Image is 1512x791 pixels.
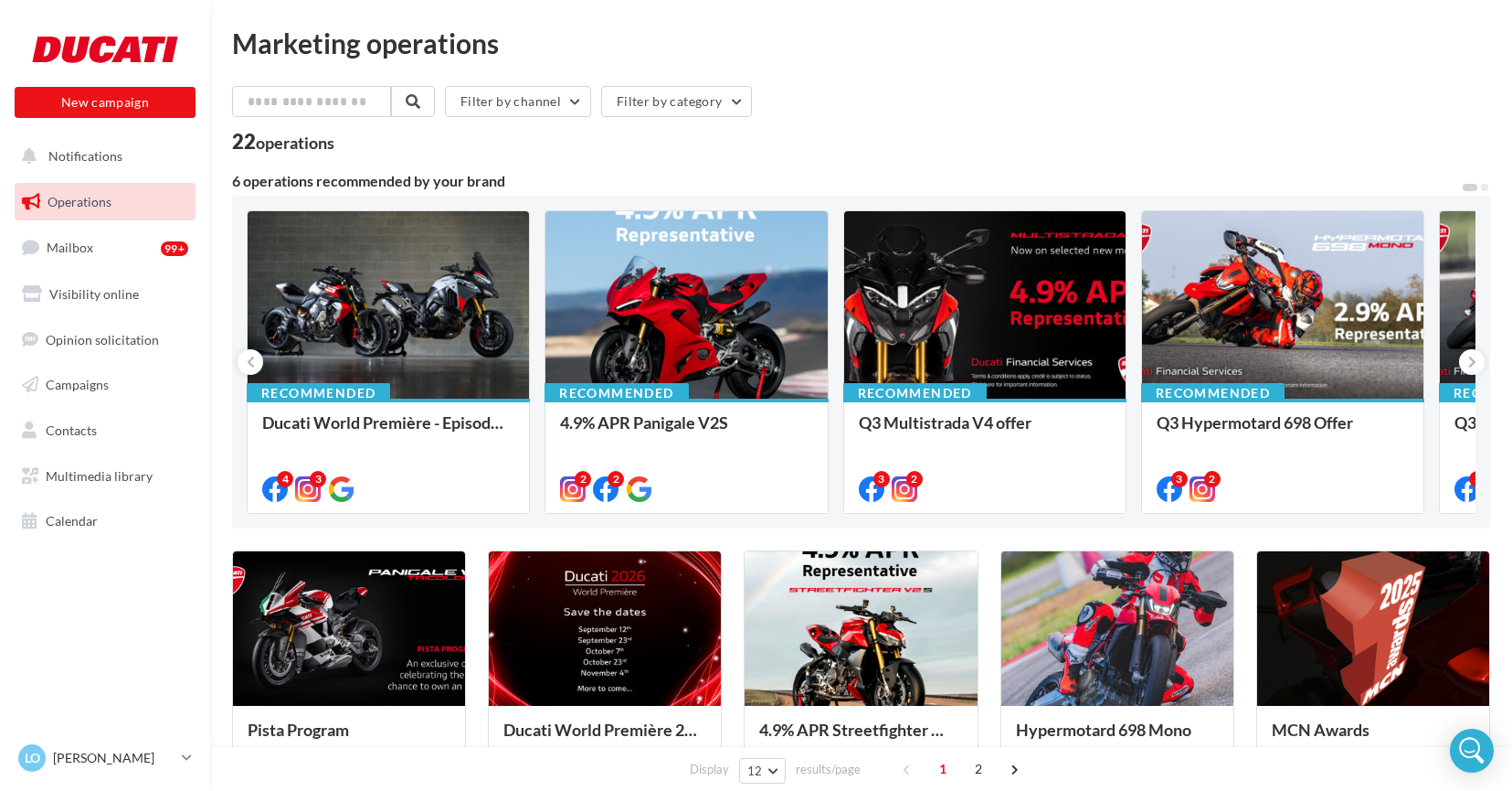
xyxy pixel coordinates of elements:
[608,471,624,487] div: 2
[48,194,111,209] span: Operations
[11,275,199,314] a: Visibility online
[503,721,706,757] div: Ducati World Première 2026
[964,754,993,784] span: 2
[759,721,962,757] div: 4.9% APR Streetfighter V2S
[161,241,188,256] div: 99+
[739,758,786,784] button: 12
[247,383,390,403] div: Recommended
[601,86,752,117] button: Filter by category
[25,749,40,767] span: LO
[49,286,139,302] span: Visibility online
[906,471,923,487] div: 2
[843,383,987,403] div: Recommended
[53,749,174,767] p: [PERSON_NAME]
[11,321,199,359] a: Opinion solicitation
[11,137,192,176] button: Notifications
[690,761,729,778] span: Display
[46,513,98,529] span: Calendar
[46,331,159,347] span: Opinion solicitation
[928,754,957,784] span: 1
[1016,721,1219,757] div: Hypermotard 698 Mono
[873,471,890,487] div: 3
[46,422,97,438] span: Contacts
[232,132,334,152] div: 22
[248,721,450,757] div: Pista Program
[1272,721,1475,757] div: MCN Awards
[1450,729,1494,773] div: Open Intercom Messenger
[310,471,326,487] div: 3
[48,148,122,164] span: Notifications
[46,377,109,392] span: Campaigns
[1141,383,1285,403] div: Recommended
[1157,413,1409,450] div: Q3 Hypermotard 698 Offer
[11,502,199,540] a: Calendar
[545,383,688,403] div: Recommended
[859,413,1111,450] div: Q3 Multistrada V4 offer
[47,240,93,255] span: Mailbox
[1204,471,1221,487] div: 2
[11,228,199,267] a: Mailbox99+
[15,741,196,775] a: LO [PERSON_NAME]
[11,412,199,450] a: Contacts
[232,174,1461,188] div: 6 operations recommended by your brand
[445,86,591,117] button: Filter by channel
[11,457,199,496] a: Multimedia library
[15,87,196,118] button: New campaign
[747,764,763,778] span: 12
[796,761,861,778] span: results/page
[262,413,514,450] div: Ducati World Première - Episode 1
[46,468,153,484] span: Multimedia library
[11,366,199,404] a: Campaigns
[11,183,199,221] a: Operations
[575,471,591,487] div: 2
[232,29,1490,57] div: Marketing operations
[1171,471,1188,487] div: 3
[1469,471,1486,487] div: 3
[256,134,334,151] div: operations
[277,471,293,487] div: 4
[560,413,812,450] div: 4.9% APR Panigale V2S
